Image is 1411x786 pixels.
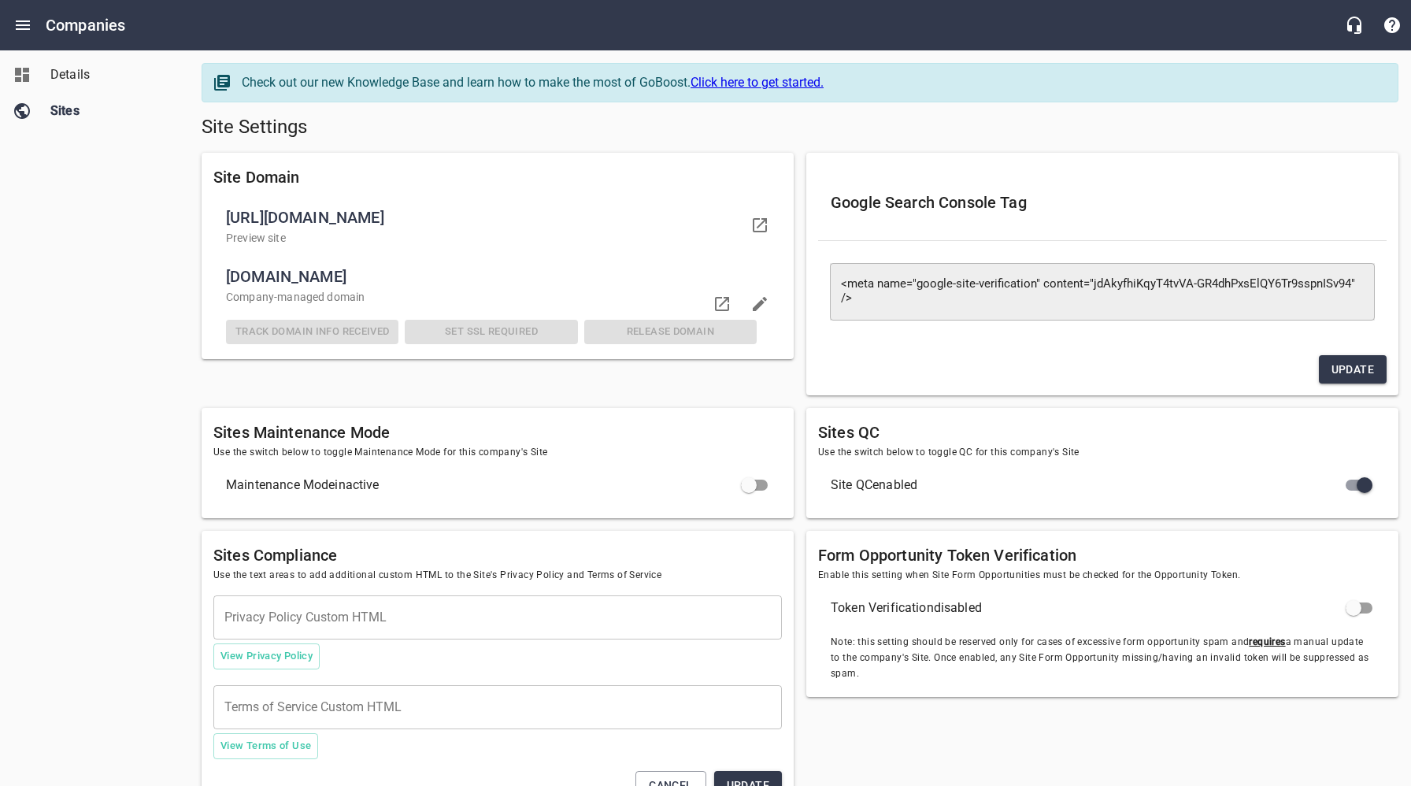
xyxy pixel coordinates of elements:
[242,73,1382,92] div: Check out our new Knowledge Base and learn how to make the most of GoBoost.
[818,445,1387,461] span: Use the switch below to toggle QC for this company's Site
[50,65,170,84] span: Details
[1335,6,1373,44] button: Live Chat
[202,115,1398,140] h5: Site Settings
[226,230,744,247] p: Preview site
[818,568,1387,584] span: Enable this setting when Site Form Opportunities must be checked for the Opportunity Token.
[703,285,741,323] a: Visit domain
[1331,360,1374,380] span: Update
[818,543,1387,568] h6: Form Opportunity Token Verification
[50,102,170,120] span: Sites
[741,285,779,323] button: Edit domain
[226,264,757,289] span: [DOMAIN_NAME]
[213,165,782,190] h6: Site Domain
[691,75,824,90] a: Click here to get started.
[226,205,744,230] span: [URL][DOMAIN_NAME]
[213,445,782,461] span: Use the switch below to toggle Maintenance Mode for this company's Site
[831,476,1349,495] span: Site QC enabled
[213,733,318,759] button: View Terms of Use
[1373,6,1411,44] button: Support Portal
[1249,636,1285,647] u: requires
[818,420,1387,445] h6: Sites QC
[831,635,1374,682] span: Note: this setting should be reserved only for cases of excessive form opportunity spam and a man...
[741,206,779,244] a: Visit your domain
[213,420,782,445] h6: Sites Maintenance Mode
[213,643,320,669] button: View Privacy Policy
[46,13,125,38] h6: Companies
[213,543,782,568] h6: Sites Compliance
[223,286,760,309] div: Company -managed domain
[841,277,1364,306] textarea: <meta name="google-site-verification" content="jdAkyfhiKqyT4tvVA-GR4dhPxsElQY6Tr9sspnISv94" />
[226,476,744,495] span: Maintenance Mode inactive
[4,6,42,44] button: Open drawer
[831,599,1349,617] span: Token Verification disabled
[1319,355,1387,384] button: Update
[831,190,1374,215] h6: Google Search Console Tag
[220,737,311,755] span: View Terms of Use
[220,647,313,666] span: View Privacy Policy
[213,568,782,584] span: Use the text areas to add additional custom HTML to the Site's Privacy Policy and Terms of Service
